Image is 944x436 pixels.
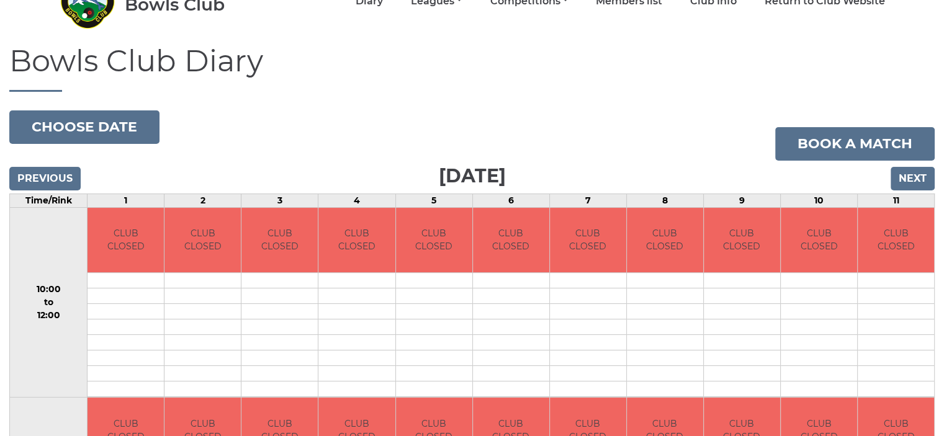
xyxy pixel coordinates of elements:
[164,194,241,207] td: 2
[473,208,549,273] td: CLUB CLOSED
[549,194,626,207] td: 7
[703,194,780,207] td: 9
[9,45,935,92] h1: Bowls Club Diary
[318,194,395,207] td: 4
[88,194,164,207] td: 1
[627,208,703,273] td: CLUB CLOSED
[780,194,857,207] td: 10
[704,208,780,273] td: CLUB CLOSED
[775,127,935,161] a: Book a match
[9,167,81,190] input: Previous
[395,194,472,207] td: 5
[550,208,626,273] td: CLUB CLOSED
[318,208,395,273] td: CLUB CLOSED
[857,194,934,207] td: 11
[858,208,934,273] td: CLUB CLOSED
[781,208,857,273] td: CLUB CLOSED
[10,207,88,398] td: 10:00 to 12:00
[891,167,935,190] input: Next
[241,208,318,273] td: CLUB CLOSED
[9,110,160,144] button: Choose date
[396,208,472,273] td: CLUB CLOSED
[626,194,703,207] td: 8
[241,194,318,207] td: 3
[10,194,88,207] td: Time/Rink
[472,194,549,207] td: 6
[164,208,241,273] td: CLUB CLOSED
[88,208,164,273] td: CLUB CLOSED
